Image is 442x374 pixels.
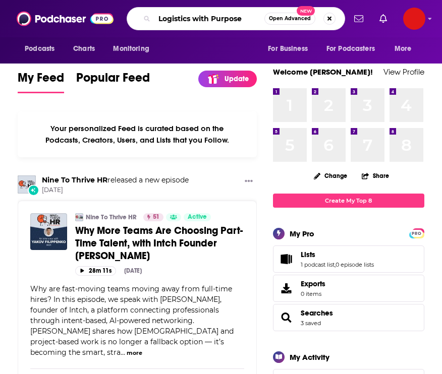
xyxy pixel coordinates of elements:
button: open menu [320,39,390,58]
span: PRO [411,230,423,237]
span: Lists [301,250,315,259]
button: 28m 11s [75,266,116,276]
span: , [335,261,336,268]
img: User Profile [403,8,425,30]
div: My Activity [290,352,329,362]
a: 51 [143,213,163,221]
span: Open Advanced [269,16,311,21]
span: Podcasts [25,42,54,56]
span: My Feed [18,70,64,91]
div: New Episode [28,184,39,196]
span: For Podcasters [326,42,375,56]
a: Show notifications dropdown [375,10,391,27]
a: My Feed [18,70,64,93]
a: Welcome [PERSON_NAME]! [273,67,373,77]
a: Show notifications dropdown [350,10,367,27]
a: Nine To Thrive HR [86,213,137,221]
div: Your personalized Feed is curated based on the Podcasts, Creators, Users, and Lists that you Follow. [18,111,256,157]
span: 51 [153,212,159,222]
div: Search podcasts, credits, & more... [127,7,345,30]
a: Exports [273,275,424,302]
span: Exports [301,279,325,288]
a: PRO [411,229,423,236]
span: New [297,6,315,16]
h3: released a new episode [42,175,189,185]
span: Logged in as DoubleForte [403,8,425,30]
span: 0 items [301,290,325,297]
a: Update [198,71,257,87]
span: Exports [277,281,297,295]
img: Nine To Thrive HR [75,213,83,221]
button: Show profile menu [403,8,425,30]
img: Podchaser - Follow, Share and Rate Podcasts [17,9,114,28]
span: Lists [273,245,424,273]
div: My Pro [290,229,314,238]
span: Monitoring [113,42,149,56]
span: More [395,42,412,56]
a: 0 episode lists [336,261,374,268]
a: Nine To Thrive HR [42,175,107,184]
button: open menu [261,39,320,58]
a: 3 saved [301,320,321,327]
button: Open AdvancedNew [264,13,315,25]
button: more [127,349,142,357]
a: 1 podcast list [301,261,335,268]
a: Why More Teams Are Choosing Part-Time Talent, with Intch Founder [PERSON_NAME] [75,224,244,262]
a: Lists [277,252,297,266]
button: open menu [388,39,424,58]
a: Active [184,213,211,221]
span: Searches [273,304,424,331]
span: Why are fast-moving teams moving away from full-time hires? In this episode, we speak with [PERSO... [30,284,234,357]
button: Change [308,169,353,182]
p: Update [225,75,249,83]
img: Nine To Thrive HR [18,175,36,194]
a: View Profile [383,67,424,77]
button: open menu [18,39,68,58]
a: Searches [301,308,333,318]
span: Popular Feed [76,70,150,91]
a: Popular Feed [76,70,150,93]
button: Show More Button [241,175,257,188]
span: Active [188,212,207,222]
a: Searches [277,310,297,325]
span: For Business [268,42,308,56]
a: Create My Top 8 [273,194,424,207]
input: Search podcasts, credits, & more... [154,11,264,27]
button: Share [361,166,390,185]
button: open menu [106,39,162,58]
a: Charts [67,39,101,58]
div: [DATE] [124,267,142,274]
span: Charts [73,42,95,56]
a: Lists [301,250,374,259]
img: Why More Teams Are Choosing Part-Time Talent, with Intch Founder Yakov Filippenko [30,213,67,250]
span: [DATE] [42,186,189,195]
span: ... [121,348,125,357]
span: Why More Teams Are Choosing Part-Time Talent, with Intch Founder [PERSON_NAME] [75,224,243,262]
